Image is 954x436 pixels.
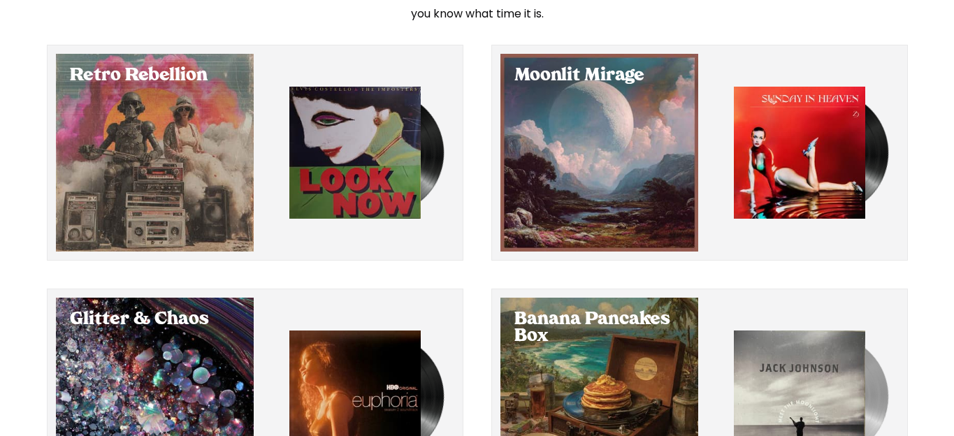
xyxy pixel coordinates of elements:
p: you know what time it is. [289,6,665,22]
h2: Retro Rebellion [70,68,240,85]
h2: Glitter & Chaos [70,312,240,328]
button: Select Retro Rebellion [47,45,463,261]
h2: Banana Pancakes Box [514,312,684,345]
button: Select Moonlit Mirage [491,45,908,261]
h2: Moonlit Mirage [514,68,684,85]
div: Select Moonlit Mirage [500,54,698,252]
div: Select Retro Rebellion [56,54,254,252]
